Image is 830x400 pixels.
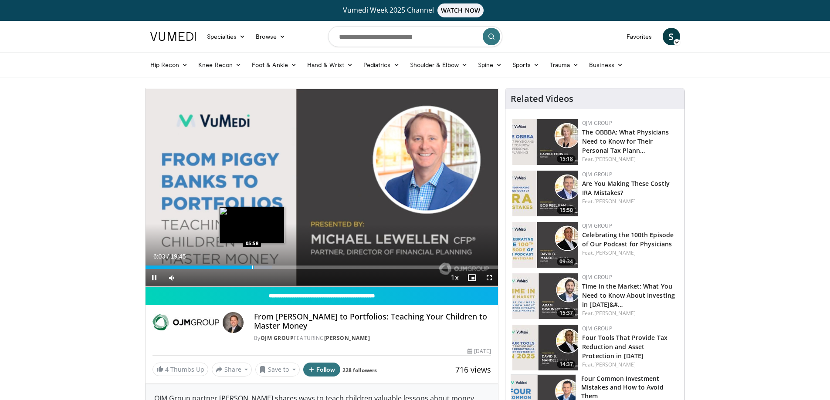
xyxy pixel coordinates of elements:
div: Feat. [582,155,678,163]
button: Fullscreen [481,269,498,286]
a: 14:37 [512,325,578,370]
span: 716 views [455,364,491,375]
div: [DATE] [468,347,491,355]
a: 15:50 [512,171,578,216]
input: Search topics, interventions [328,26,502,47]
a: The OBBBA: What Physicians Need to Know for Their Personal Tax Plann… [582,128,669,155]
a: OJM Group [582,325,612,332]
span: 15:50 [557,206,576,214]
span: 6:03 [153,253,165,260]
a: Trauma [545,56,584,74]
span: 09:34 [557,258,576,266]
a: OJM Group [582,171,612,178]
a: [PERSON_NAME] [594,309,636,317]
a: Favorites [621,28,657,45]
button: Mute [163,269,180,286]
img: cfc453be-3f74-41d3-a301-0743b7c46f05.150x105_q85_crop-smart_upscale.jpg [512,273,578,319]
span: 14:37 [557,360,576,368]
button: Enable picture-in-picture mode [463,269,481,286]
div: By FEATURING [254,334,491,342]
a: Shoulder & Elbow [405,56,473,74]
button: Share [212,363,252,376]
a: OJM Group [261,334,294,342]
img: image.jpeg [219,207,285,243]
video-js: Video Player [146,88,498,287]
img: OJM Group [152,312,219,333]
div: Feat. [582,309,678,317]
a: [PERSON_NAME] [324,334,370,342]
a: [PERSON_NAME] [594,249,636,256]
a: Business [584,56,628,74]
button: Pause [146,269,163,286]
button: Save to [255,363,300,376]
a: Hand & Wrist [302,56,358,74]
img: 6db954da-78c7-423b-8725-5b22ebd502b2.150x105_q85_crop-smart_upscale.jpg [512,119,578,165]
a: Vumedi Week 2025 ChannelWATCH NOW [152,3,679,17]
a: [PERSON_NAME] [594,361,636,368]
button: Playback Rate [446,269,463,286]
a: Time in the Market: What You Need to Know About Investing in [DATE]&#… [582,282,675,309]
span: / [167,253,169,260]
a: [PERSON_NAME] [594,198,636,205]
div: Feat. [582,249,678,257]
a: 15:37 [512,273,578,319]
span: 19:45 [170,253,186,260]
span: WATCH NOW [437,3,484,17]
img: VuMedi Logo [150,32,196,41]
div: Feat. [582,198,678,205]
img: 6704c0a6-4d74-4e2e-aaba-7698dfbc586a.150x105_q85_crop-smart_upscale.jpg [512,325,578,370]
span: 15:37 [557,309,576,317]
a: OJM Group [582,273,612,281]
a: S [663,28,680,45]
a: Hip Recon [145,56,193,74]
a: 09:34 [512,222,578,268]
img: 7438bed5-bde3-4519-9543-24a8eadaa1c2.150x105_q85_crop-smart_upscale.jpg [512,222,578,268]
a: Browse [251,28,291,45]
h4: Related Videos [511,94,573,104]
a: Four Tools That Provide Tax Reduction and Asset Protection in [DATE] [582,333,667,360]
a: 15:18 [512,119,578,165]
div: Progress Bar [146,266,498,269]
img: Avatar [223,312,244,333]
a: OJM Group [582,119,612,127]
a: 4 Thumbs Up [152,363,208,376]
a: Celebrating the 100th Episode of Our Podcast for Physicians [582,231,674,248]
a: Foot & Ankle [247,56,302,74]
button: Follow [303,363,341,376]
a: Spine [473,56,507,74]
span: 4 [165,365,169,373]
a: Specialties [202,28,251,45]
div: Feat. [582,361,678,369]
a: Sports [507,56,545,74]
a: 228 followers [342,366,377,374]
a: OJM Group [582,222,612,229]
span: 15:18 [557,155,576,163]
img: 4b415aee-9520-4d6f-a1e1-8e5e22de4108.150x105_q85_crop-smart_upscale.jpg [512,171,578,216]
a: Pediatrics [358,56,405,74]
a: Are You Making These Costly IRA Mistakes? [582,179,670,197]
a: Knee Recon [193,56,247,74]
a: [PERSON_NAME] [594,155,636,163]
h4: From [PERSON_NAME] to Portfolios: Teaching Your Children to Master Money [254,312,491,331]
